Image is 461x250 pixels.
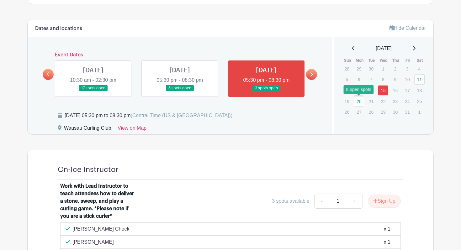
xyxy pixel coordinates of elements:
th: Thu [390,57,402,64]
p: 3 [402,64,412,74]
p: 4 [414,64,425,74]
a: + [347,194,363,209]
th: Mon [353,57,366,64]
h4: On-Ice Instructor [58,165,118,174]
p: 24 [402,96,412,106]
p: 19 [342,96,352,106]
p: 30 [390,107,400,117]
p: [PERSON_NAME] [72,238,114,246]
p: 21 [366,96,376,106]
p: 1 [378,64,388,74]
p: 30 [366,64,376,74]
p: 1 [414,107,425,117]
p: 2 [390,64,400,74]
div: 8 open spots [344,85,374,94]
th: Sat [414,57,426,64]
p: 22 [378,96,388,106]
span: (Central Time (US & [GEOGRAPHIC_DATA])) [130,113,232,118]
p: 18 [414,86,425,95]
a: Hide Calendar [389,25,426,31]
button: Sign Up [368,195,401,208]
div: x 1 [384,225,390,233]
p: 7 [366,75,376,84]
p: [PERSON_NAME] Check [72,225,129,233]
th: Fri [402,57,414,64]
p: 9 [390,75,400,84]
h6: Event Dates [54,52,306,58]
div: 3 spots available [272,197,309,205]
p: 29 [378,107,388,117]
p: 5 [342,75,352,84]
p: 16 [390,86,400,95]
a: - [314,194,329,209]
p: 12 [342,86,352,95]
p: 26 [342,107,352,117]
a: 11 [414,74,425,85]
th: Wed [378,57,390,64]
div: Work with Lead Instructor to teach attendees how to deliver a stone, sweep, and play a curling ga... [60,182,138,220]
p: 31 [402,107,412,117]
div: x 1 [384,238,390,246]
p: 28 [366,107,376,117]
p: 17 [402,86,412,95]
div: [DATE] 05:30 pm to 08:30 pm [65,112,232,119]
a: View on Map [118,124,146,134]
span: [DATE] [376,45,391,52]
p: 28 [342,64,352,74]
p: 29 [354,64,364,74]
th: Tue [366,57,378,64]
p: 25 [414,96,425,106]
p: 8 [378,75,388,84]
h6: Dates and locations [35,26,82,32]
div: Wausau Curling Club, [64,124,113,134]
a: 15 [378,85,388,96]
a: 20 [354,96,364,107]
th: Sun [342,57,354,64]
p: 6 [354,75,364,84]
p: 10 [402,75,412,84]
p: 27 [354,107,364,117]
p: 23 [390,96,400,106]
